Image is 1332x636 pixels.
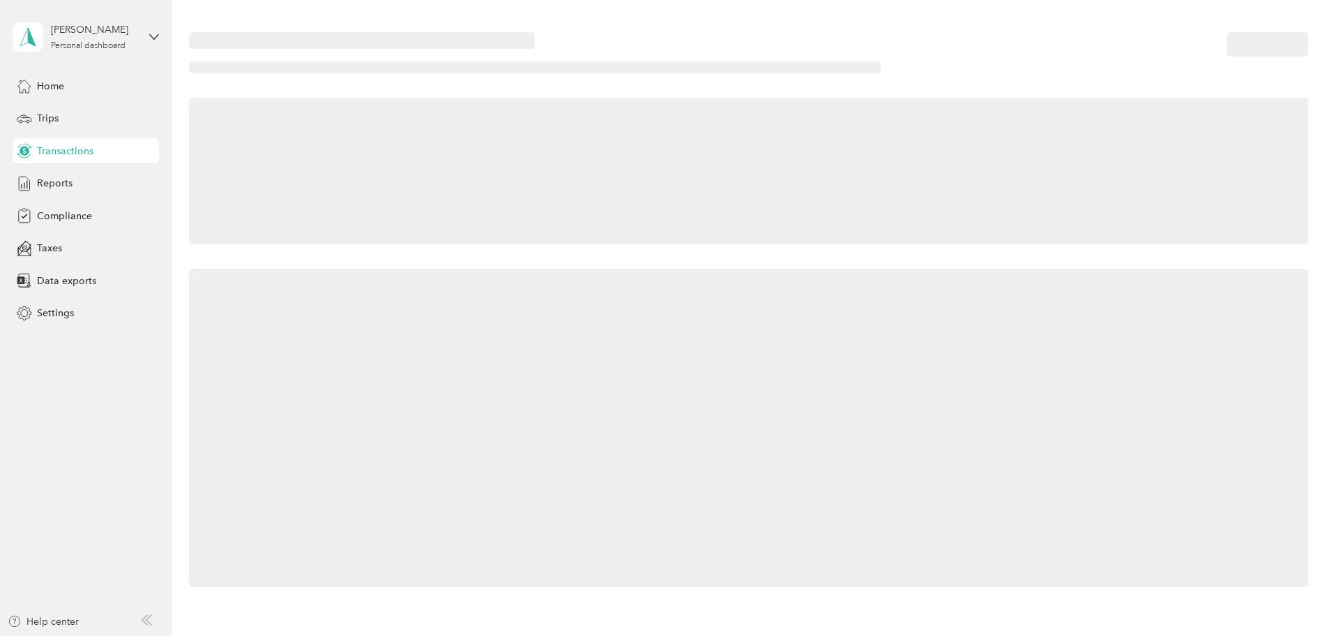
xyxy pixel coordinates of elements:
[37,274,96,288] span: Data exports
[51,22,138,37] div: [PERSON_NAME]
[37,306,74,320] span: Settings
[37,79,64,94] span: Home
[37,144,93,158] span: Transactions
[37,209,92,223] span: Compliance
[37,111,59,126] span: Trips
[37,241,62,256] span: Taxes
[1254,558,1332,636] iframe: Everlance-gr Chat Button Frame
[37,176,73,191] span: Reports
[51,42,126,50] div: Personal dashboard
[8,614,79,629] button: Help center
